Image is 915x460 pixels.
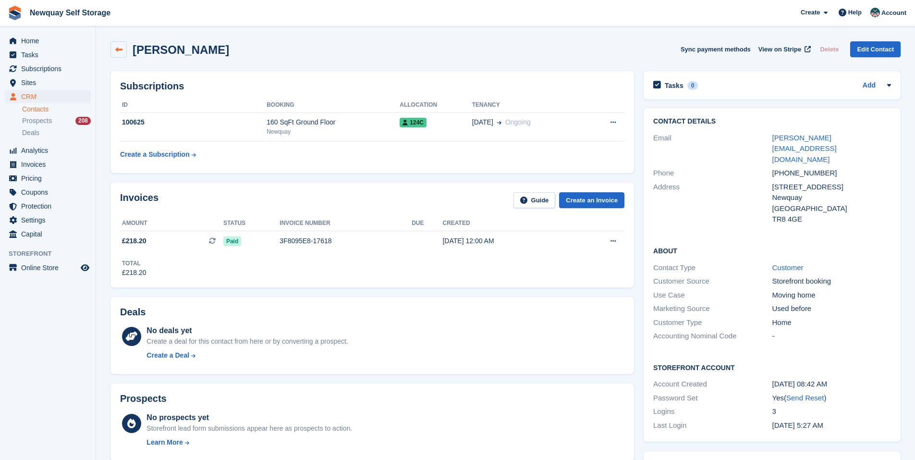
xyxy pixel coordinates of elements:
div: No deals yet [146,325,348,336]
span: Analytics [21,144,79,157]
div: Use Case [653,290,772,301]
h2: [PERSON_NAME] [133,43,229,56]
a: menu [5,158,91,171]
a: menu [5,62,91,75]
img: Tina [870,8,880,17]
div: £218.20 [122,268,146,278]
div: [STREET_ADDRESS] [772,182,891,193]
button: Sync payment methods [681,41,751,57]
div: Yes [772,393,891,404]
div: TR8 4GE [772,214,891,225]
h2: About [653,246,891,255]
time: 2025-08-11 04:27:54 UTC [772,421,823,429]
th: Invoice number [280,216,412,231]
h2: Deals [120,307,146,318]
h2: Contact Details [653,118,891,125]
div: Customer Source [653,276,772,287]
div: Newquay [772,192,891,203]
span: £218.20 [122,236,146,246]
span: Prospects [22,116,52,125]
a: menu [5,34,91,48]
h2: Subscriptions [120,81,624,92]
div: 160 SqFt Ground Floor [267,117,400,127]
div: 3F8095E8-17618 [280,236,412,246]
div: - [772,331,891,342]
div: Contact Type [653,262,772,274]
div: Newquay [267,127,400,136]
a: Create an Invoice [559,192,624,208]
div: Password Set [653,393,772,404]
div: Marketing Source [653,303,772,314]
a: menu [5,261,91,274]
div: 208 [75,117,91,125]
div: Email [653,133,772,165]
a: Add [863,80,876,91]
span: Account [881,8,906,18]
div: Address [653,182,772,225]
div: [DATE] 08:42 AM [772,379,891,390]
th: Created [442,216,573,231]
a: Guide [513,192,556,208]
div: 3 [772,406,891,417]
span: Help [848,8,862,17]
span: Invoices [21,158,79,171]
div: Create a Deal [146,350,189,361]
a: Send Reset [786,394,824,402]
span: Deals [22,128,39,137]
span: CRM [21,90,79,103]
a: menu [5,172,91,185]
span: Home [21,34,79,48]
span: Ongoing [505,118,531,126]
th: Amount [120,216,223,231]
span: Settings [21,213,79,227]
div: [DATE] 12:00 AM [442,236,573,246]
div: Last Login [653,420,772,431]
a: menu [5,199,91,213]
a: Preview store [79,262,91,274]
div: No prospects yet [146,412,352,423]
a: menu [5,213,91,227]
a: Deals [22,128,91,138]
th: Allocation [400,98,472,113]
div: 100625 [120,117,267,127]
th: Booking [267,98,400,113]
div: [GEOGRAPHIC_DATA] [772,203,891,214]
div: Storefront booking [772,276,891,287]
div: Used before [772,303,891,314]
h2: Storefront Account [653,362,891,372]
img: stora-icon-8386f47178a22dfd0bd8f6a31ec36ba5ce8667c1dd55bd0f319d3a0aa187defe.svg [8,6,22,20]
span: Create [801,8,820,17]
span: Protection [21,199,79,213]
div: 0 [687,81,698,90]
button: Delete [816,41,842,57]
a: Customer [772,263,804,272]
h2: Prospects [120,393,167,404]
h2: Invoices [120,192,159,208]
span: Coupons [21,186,79,199]
a: Contacts [22,105,91,114]
th: ID [120,98,267,113]
div: Phone [653,168,772,179]
a: menu [5,90,91,103]
span: Sites [21,76,79,89]
span: [DATE] [472,117,493,127]
a: menu [5,227,91,241]
div: Create a Subscription [120,149,190,160]
div: Moving home [772,290,891,301]
a: Create a Deal [146,350,348,361]
a: menu [5,76,91,89]
div: Account Created [653,379,772,390]
a: Create a Subscription [120,146,196,163]
a: Prospects 208 [22,116,91,126]
div: Home [772,317,891,328]
a: menu [5,48,91,62]
span: Pricing [21,172,79,185]
div: Storefront lead form submissions appear here as prospects to action. [146,423,352,434]
span: 124C [400,118,427,127]
div: Customer Type [653,317,772,328]
a: View on Stripe [755,41,813,57]
h2: Tasks [665,81,683,90]
span: View on Stripe [758,45,801,54]
th: Tenancy [472,98,586,113]
a: Newquay Self Storage [26,5,114,21]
